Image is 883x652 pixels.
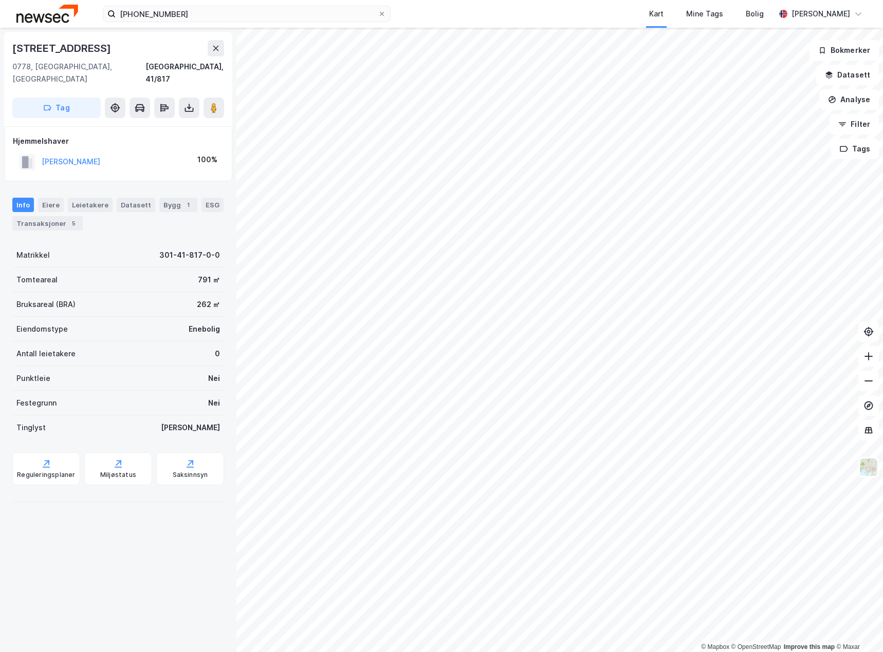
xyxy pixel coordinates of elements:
div: Tinglyst [16,421,46,434]
button: Tags [831,139,879,159]
div: Leietakere [68,198,113,212]
div: Eiere [38,198,64,212]
div: [PERSON_NAME] [792,8,850,20]
div: Nei [208,372,220,385]
img: Z [859,457,878,477]
div: Datasett [117,198,155,212]
div: Tomteareal [16,274,58,286]
input: Søk på adresse, matrikkel, gårdeiere, leietakere eller personer [116,6,378,22]
div: Kart [649,8,664,20]
button: Analyse [819,89,879,110]
iframe: Chat Widget [832,603,883,652]
div: 301-41-817-0-0 [159,249,220,261]
div: 5 [68,218,79,228]
a: Improve this map [784,643,835,650]
a: OpenStreetMap [731,643,781,650]
div: Punktleie [16,372,50,385]
div: Bygg [159,198,197,212]
div: Matrikkel [16,249,50,261]
div: [STREET_ADDRESS] [12,40,113,56]
div: 0 [215,348,220,360]
div: 100% [197,154,217,166]
div: Info [12,198,34,212]
div: Enebolig [189,323,220,335]
div: Festegrunn [16,397,57,409]
div: Kontrollprogram for chat [832,603,883,652]
img: newsec-logo.f6e21ccffca1b3a03d2d.png [16,5,78,23]
div: 262 ㎡ [197,298,220,311]
div: Mine Tags [686,8,723,20]
div: Antall leietakere [16,348,76,360]
div: Bolig [746,8,764,20]
div: Nei [208,397,220,409]
div: Eiendomstype [16,323,68,335]
div: Saksinnsyn [173,471,208,479]
div: [PERSON_NAME] [161,421,220,434]
div: 1 [183,200,193,210]
button: Bokmerker [810,40,879,61]
button: Filter [830,114,879,135]
div: Reguleringsplaner [17,471,75,479]
div: [GEOGRAPHIC_DATA], 41/817 [145,61,224,85]
div: Hjemmelshaver [13,135,224,147]
button: Datasett [816,65,879,85]
div: 0778, [GEOGRAPHIC_DATA], [GEOGRAPHIC_DATA] [12,61,145,85]
button: Tag [12,98,101,118]
div: Miljøstatus [100,471,136,479]
div: Bruksareal (BRA) [16,298,76,311]
a: Mapbox [701,643,729,650]
div: ESG [201,198,224,212]
div: Transaksjoner [12,216,83,231]
div: 791 ㎡ [198,274,220,286]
